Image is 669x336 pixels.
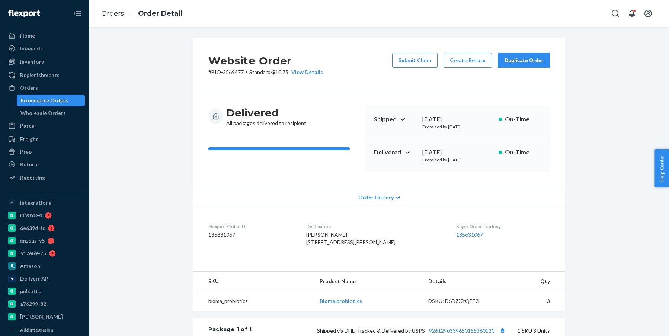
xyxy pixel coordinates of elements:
div: [DATE] [422,148,493,157]
button: View Details [288,68,323,76]
th: Qty [504,272,565,291]
div: Deliverr API [20,275,50,282]
dd: 135631067 [208,231,294,239]
div: Amazon [20,262,40,270]
div: [PERSON_NAME] [20,313,63,320]
a: Freight [4,133,85,145]
h3: Delivered [226,106,306,119]
div: Reporting [20,174,45,182]
div: All packages delivered to recipient [226,106,306,127]
div: Returns [20,161,40,168]
div: a76299-82 [20,300,46,308]
span: [PERSON_NAME] [STREET_ADDRESS][PERSON_NAME] [306,231,396,245]
td: 3 [504,291,565,311]
button: Submit Claim [392,53,438,68]
a: 135631067 [456,231,483,238]
div: [DATE] [422,115,493,124]
a: Ecommerce Orders [17,95,85,106]
a: Add Integration [4,326,85,335]
th: Product Name [314,272,422,291]
div: Prep [20,148,32,156]
a: Order Detail [138,9,182,17]
th: SKU [193,272,314,291]
div: Inbounds [20,45,43,52]
dt: Destination [306,223,445,230]
p: Promised by [DATE] [422,124,493,130]
a: f12898-4 [4,209,85,221]
button: Open Search Box [608,6,623,21]
div: f12898-4 [20,212,42,219]
p: On-Time [505,148,541,157]
span: Shipped via DHL, Tracked & Delivered by USPS [317,327,507,334]
div: DSKU: D6DZXYQEE2L [428,297,498,305]
button: Duplicate Order [498,53,550,68]
div: Replenishments [20,71,60,79]
a: Returns [4,159,85,170]
span: Standard [249,69,271,75]
a: Orders [101,9,124,17]
div: 1 SKU 3 Units [252,326,550,335]
img: Flexport logo [8,10,40,17]
dt: Buyer Order Tracking [456,223,550,230]
a: Inventory [4,56,85,68]
button: Open account menu [641,6,656,21]
p: On-Time [505,115,541,124]
a: Prep [4,146,85,158]
a: Parcel [4,120,85,132]
div: Package 1 of 1 [208,326,252,335]
a: Replenishments [4,69,85,81]
a: pulsetto [4,285,85,297]
div: Orders [20,84,38,92]
a: Amazon [4,260,85,272]
div: 6e639d-fc [20,224,45,232]
a: Inbounds [4,42,85,54]
div: gnzsuz-v5 [20,237,45,244]
button: Open notifications [624,6,639,21]
td: bioma_probiotics [193,291,314,311]
button: Integrations [4,197,85,209]
div: pulsetto [20,288,42,295]
p: Shipped [374,115,416,124]
p: # BIO-2569477 / $10.75 [208,68,323,76]
a: Reporting [4,172,85,184]
a: 5176b9-7b [4,247,85,259]
div: Freight [20,135,38,143]
a: Deliverr API [4,273,85,285]
h2: Website Order [208,53,323,68]
div: Ecommerce Orders [20,97,68,104]
div: Parcel [20,122,36,129]
p: Promised by [DATE] [422,157,493,163]
button: Help Center [654,149,669,187]
a: gnzsuz-v5 [4,235,85,247]
button: Copy tracking number [497,326,507,335]
div: Integrations [20,199,51,207]
div: 5176b9-7b [20,250,46,257]
a: Bioma probiotics [320,298,362,304]
th: Details [422,272,504,291]
div: Add Integration [20,327,53,333]
a: 6e639d-fc [4,222,85,234]
div: Home [20,32,35,39]
div: Duplicate Order [504,57,544,64]
a: 9261290339650155360120 [429,327,494,334]
a: a76299-82 [4,298,85,310]
a: Orders [4,82,85,94]
ol: breadcrumbs [95,3,188,25]
div: Inventory [20,58,44,65]
button: Close Navigation [70,6,85,21]
a: Wholesale Orders [17,107,85,119]
a: Home [4,30,85,42]
span: • [245,69,248,75]
div: Wholesale Orders [20,109,66,117]
a: [PERSON_NAME] [4,311,85,323]
button: Create Return [444,53,492,68]
span: Order History [358,194,394,201]
p: Delivered [374,148,416,157]
dt: Flexport Order ID [208,223,294,230]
